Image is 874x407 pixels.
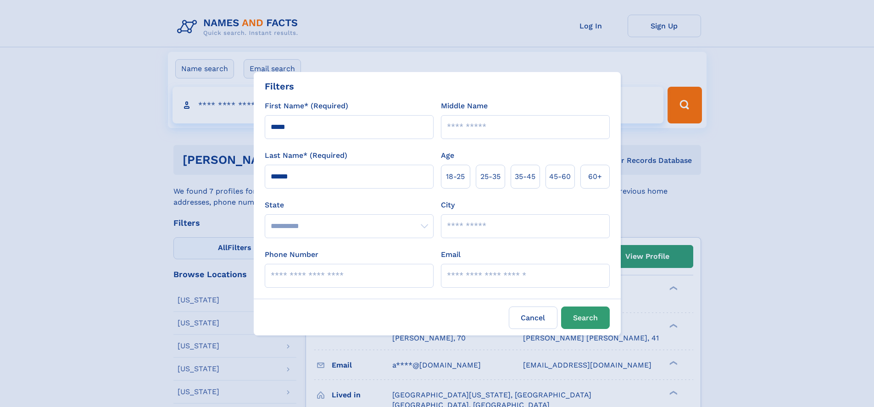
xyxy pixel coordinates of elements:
label: Last Name* (Required) [265,150,347,161]
div: Filters [265,79,294,93]
label: First Name* (Required) [265,100,348,112]
span: 35‑45 [515,171,535,182]
label: Phone Number [265,249,318,260]
span: 60+ [588,171,602,182]
span: 18‑25 [446,171,465,182]
span: 45‑60 [549,171,571,182]
label: City [441,200,455,211]
label: State [265,200,434,211]
label: Age [441,150,454,161]
label: Middle Name [441,100,488,112]
button: Search [561,307,610,329]
label: Cancel [509,307,557,329]
span: 25‑35 [480,171,501,182]
label: Email [441,249,461,260]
